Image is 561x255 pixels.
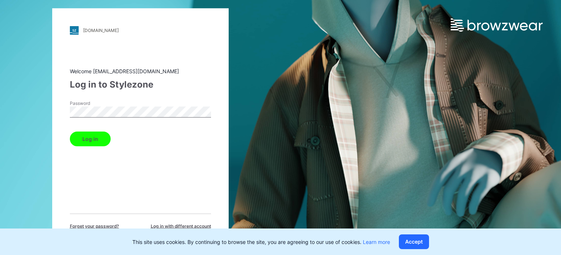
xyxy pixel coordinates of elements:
img: stylezone-logo.562084cfcfab977791bfbf7441f1a819.svg [70,26,79,35]
div: Log in to Stylezone [70,78,211,91]
button: Log in [70,131,111,146]
span: Log in with different account [151,223,211,229]
span: Forget your password? [70,223,119,229]
label: Password [70,100,121,106]
a: Learn more [363,239,390,245]
button: Accept [399,234,429,249]
a: [DOMAIN_NAME] [70,26,211,35]
div: [DOMAIN_NAME] [83,28,119,33]
p: This site uses cookies. By continuing to browse the site, you are agreeing to our use of cookies. [132,238,390,246]
img: browzwear-logo.e42bd6dac1945053ebaf764b6aa21510.svg [451,18,543,32]
div: Welcome [EMAIL_ADDRESS][DOMAIN_NAME] [70,67,211,75]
